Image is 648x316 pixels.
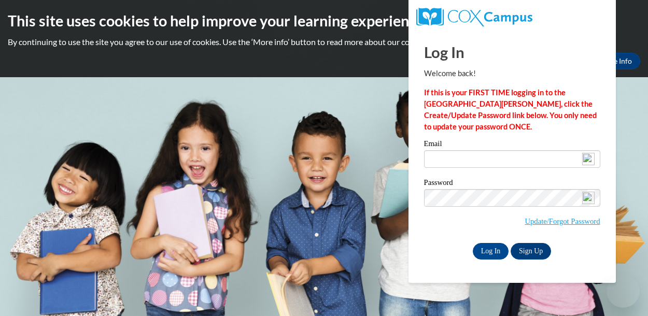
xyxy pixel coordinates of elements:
img: COX Campus [416,8,532,26]
a: Update/Forgot Password [525,217,600,225]
label: Password [424,179,600,189]
h1: Log In [424,41,600,63]
img: npw-badge-icon-locked.svg [582,192,595,204]
img: npw-badge-icon-locked.svg [582,153,595,165]
a: More Info [591,53,640,69]
h2: This site uses cookies to help improve your learning experience. [8,10,640,31]
label: Email [424,140,600,150]
p: By continuing to use the site you agree to our use of cookies. Use the ‘More info’ button to read... [8,36,640,48]
input: Log In [473,243,509,260]
iframe: Button to launch messaging window [607,275,640,308]
p: Welcome back! [424,68,600,79]
a: Sign Up [511,243,551,260]
strong: If this is your FIRST TIME logging in to the [GEOGRAPHIC_DATA][PERSON_NAME], click the Create/Upd... [424,88,597,131]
